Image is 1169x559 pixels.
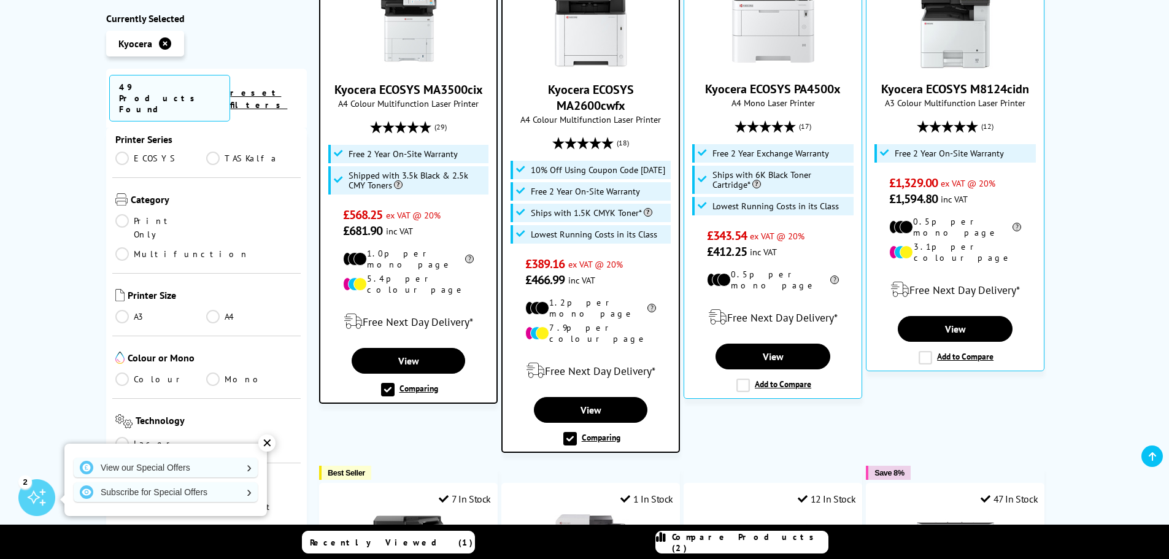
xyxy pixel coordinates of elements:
[74,482,258,502] a: Subscribe for Special Offers
[106,12,307,25] div: Currently Selected
[118,37,152,50] span: Kyocera
[712,148,829,158] span: Free 2 Year Exchange Warranty
[115,247,249,261] a: Multifunction
[716,344,830,369] a: View
[18,475,32,488] div: 2
[705,81,841,97] a: Kyocera ECOSYS PA4500x
[136,414,298,431] span: Technology
[909,59,1001,71] a: Kyocera ECOSYS M8124cidn
[919,351,993,364] label: Add to Compare
[568,274,595,286] span: inc VAT
[525,322,657,344] li: 7.9p per colour page
[115,437,207,450] a: Laser
[563,432,620,445] label: Comparing
[525,256,565,272] span: £389.16
[712,170,851,190] span: Ships with 6K Black Toner Cartridge*
[941,193,968,205] span: inc VAT
[889,191,938,207] span: £1,594.80
[690,300,855,334] div: modal_delivery
[386,209,441,221] span: ex VAT @ 20%
[881,81,1029,97] a: Kyocera ECOSYS M8124cidn
[206,152,298,165] a: TASKalfa
[434,115,447,139] span: (29)
[343,207,383,223] span: £568.25
[343,273,474,295] li: 5.4p per colour page
[873,97,1038,109] span: A3 Colour Multifunction Laser Printer
[509,114,673,125] span: A4 Colour Multifunction Laser Printer
[206,372,298,386] a: Mono
[115,193,128,206] img: Category
[534,397,647,423] a: View
[115,310,207,323] a: A3
[525,297,657,319] li: 1.2p per mono page
[655,531,828,553] a: Compare Products (2)
[115,414,133,428] img: Technology
[509,353,673,388] div: modal_delivery
[620,493,673,505] div: 1 In Stock
[128,352,298,366] span: Colour or Mono
[531,165,665,175] span: 10% Off Using Coupon Code [DATE]
[727,59,819,71] a: Kyocera ECOSYS PA4500x
[750,230,804,242] span: ex VAT @ 20%
[109,75,231,121] span: 49 Products Found
[981,493,1038,505] div: 47 In Stock
[302,531,475,553] a: Recently Viewed (1)
[941,177,995,189] span: ex VAT @ 20%
[873,272,1038,307] div: modal_delivery
[115,289,125,301] img: Printer Size
[349,149,458,159] span: Free 2 Year On-Site Warranty
[115,133,298,145] span: Printer Series
[712,201,839,211] span: Lowest Running Costs in its Class
[548,82,634,114] a: Kyocera ECOSYS MA2600cwfx
[898,316,1012,342] a: View
[545,60,637,72] a: Kyocera ECOSYS MA2600cwfx
[343,223,383,239] span: £681.90
[206,310,298,323] a: A4
[981,115,993,138] span: (12)
[230,87,287,110] a: reset filters
[334,82,483,98] a: Kyocera ECOSYS MA3500cix
[115,352,125,364] img: Colour or Mono
[531,208,652,218] span: Ships with 1.5K CMYK Toner*
[439,493,491,505] div: 7 In Stock
[531,229,657,239] span: Lowest Running Costs in its Class
[707,228,747,244] span: £343.54
[326,98,490,109] span: A4 Colour Multifunction Laser Printer
[319,466,371,480] button: Best Seller
[115,372,207,386] a: Colour
[352,348,465,374] a: View
[672,531,828,553] span: Compare Products (2)
[707,244,747,260] span: £412.25
[568,258,623,270] span: ex VAT @ 20%
[343,248,474,270] li: 1.0p per mono page
[131,193,298,208] span: Category
[381,383,438,396] label: Comparing
[74,458,258,477] a: View our Special Offers
[736,379,811,392] label: Add to Compare
[750,246,777,258] span: inc VAT
[328,468,365,477] span: Best Seller
[895,148,1004,158] span: Free 2 Year On-Site Warranty
[363,60,455,72] a: Kyocera ECOSYS MA3500cix
[866,466,910,480] button: Save 8%
[799,115,811,138] span: (17)
[349,171,486,190] span: Shipped with 3.5k Black & 2.5k CMY Toners
[115,152,207,165] a: ECOSYS
[889,216,1021,238] li: 0.5p per mono page
[617,131,629,155] span: (18)
[258,434,276,452] div: ✕
[525,272,565,288] span: £466.99
[310,537,473,548] span: Recently Viewed (1)
[798,493,855,505] div: 12 In Stock
[707,269,839,291] li: 0.5p per mono page
[128,289,298,304] span: Printer Size
[115,214,207,241] a: Print Only
[531,187,640,196] span: Free 2 Year On-Site Warranty
[889,175,938,191] span: £1,329.00
[874,468,904,477] span: Save 8%
[889,241,1021,263] li: 3.1p per colour page
[690,97,855,109] span: A4 Mono Laser Printer
[326,304,490,339] div: modal_delivery
[386,225,413,237] span: inc VAT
